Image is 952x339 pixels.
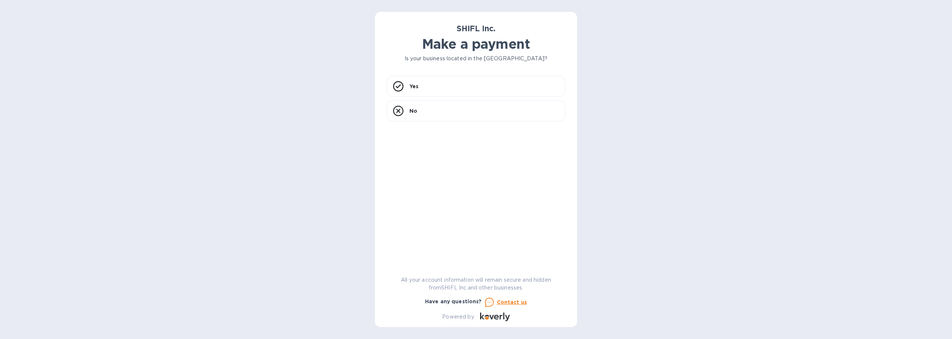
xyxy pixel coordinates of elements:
[409,107,417,115] p: No
[409,83,418,90] p: Yes
[387,36,565,52] h1: Make a payment
[457,24,495,33] b: SHIFL Inc.
[442,313,474,321] p: Powered by
[387,276,565,292] p: All your account information will remain secure and hidden from SHIFL Inc. and other businesses.
[387,55,565,63] p: Is your business located in the [GEOGRAPHIC_DATA]?
[425,298,482,304] b: Have any questions?
[497,299,527,305] u: Contact us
